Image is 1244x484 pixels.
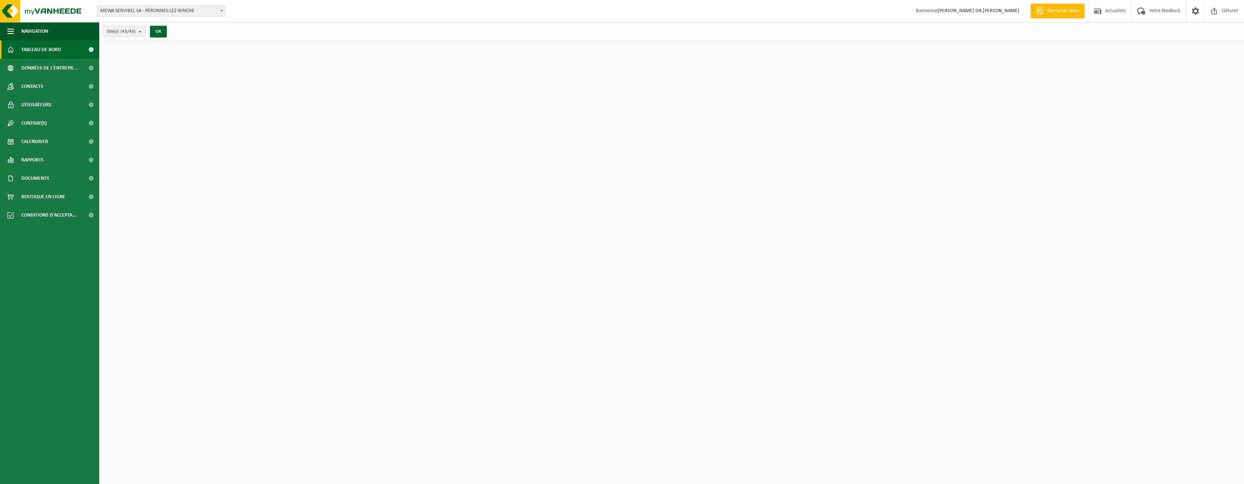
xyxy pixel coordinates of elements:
[21,22,48,40] span: Navigation
[121,29,136,34] count: (43/43)
[21,59,78,77] span: Données de l'entrepr...
[21,169,49,188] span: Documents
[21,77,43,96] span: Contacts
[21,132,48,151] span: Calendrier
[21,40,61,59] span: Tableau de bord
[21,188,65,206] span: Boutique en ligne
[1046,7,1081,15] span: Demande devis
[150,26,167,38] button: OK
[107,26,136,37] span: Site(s)
[97,6,225,16] span: MEWA SERVIBEL SA - PÉRONNES-LEZ-BINCHE
[21,96,51,114] span: Utilisateurs
[103,26,146,37] button: Site(s)(43/43)
[1030,4,1085,18] a: Demande devis
[21,206,77,224] span: Conditions d'accepta...
[21,151,44,169] span: Rapports
[21,114,47,132] span: Contrat(s)
[938,8,1019,14] strong: [PERSON_NAME] DA [PERSON_NAME]
[97,6,226,17] span: MEWA SERVIBEL SA - PÉRONNES-LEZ-BINCHE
